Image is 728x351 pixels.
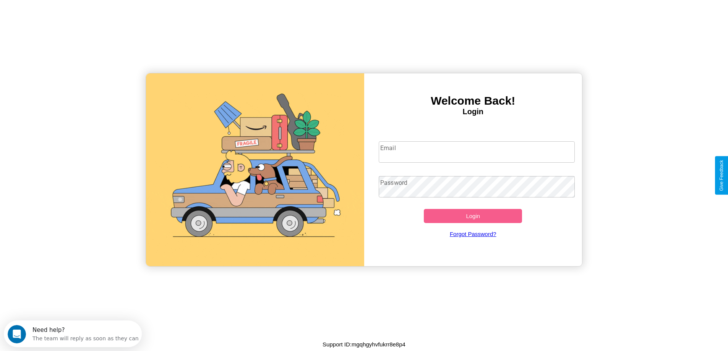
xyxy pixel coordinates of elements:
[4,320,142,347] iframe: Intercom live chat discovery launcher
[29,13,135,21] div: The team will reply as soon as they can
[8,325,26,343] iframe: Intercom live chat
[424,209,522,223] button: Login
[719,160,724,191] div: Give Feedback
[29,6,135,13] div: Need help?
[146,73,364,266] img: gif
[323,339,405,349] p: Support ID: mgqhgyhvfukrr8e8p4
[3,3,142,24] div: Open Intercom Messenger
[364,94,582,107] h3: Welcome Back!
[375,223,571,245] a: Forgot Password?
[364,107,582,116] h4: Login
